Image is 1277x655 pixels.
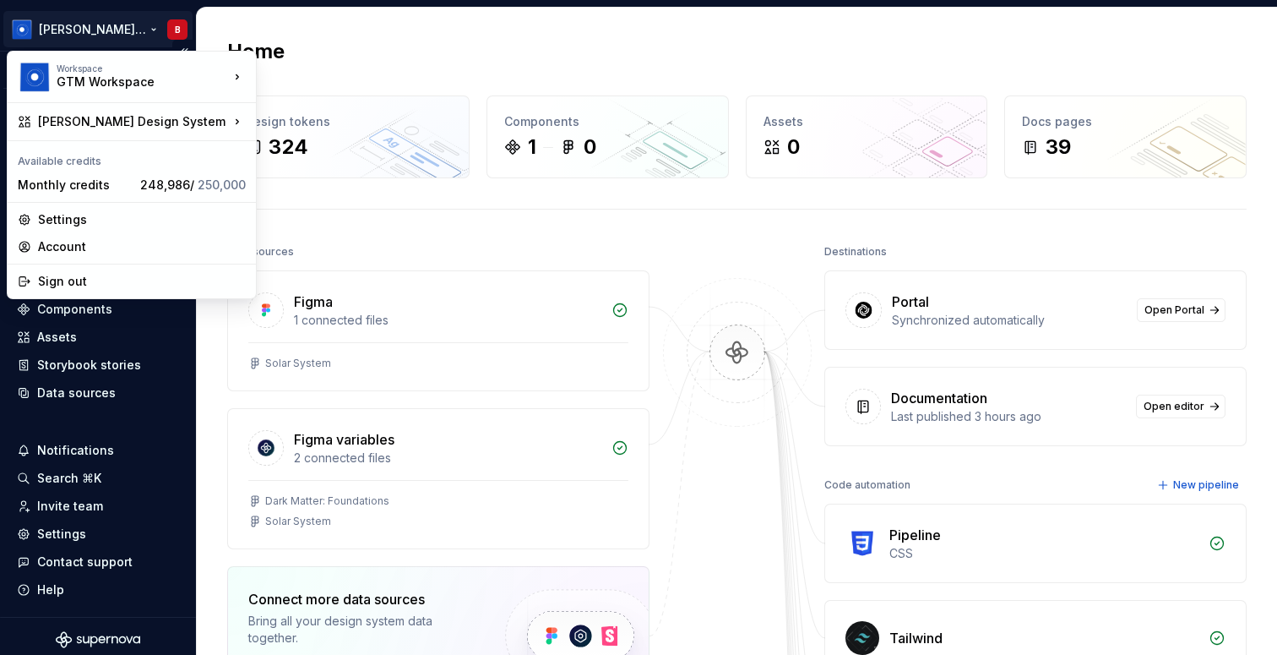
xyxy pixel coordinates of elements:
[11,145,253,172] div: Available credits
[140,177,246,192] span: 248,986 /
[19,62,50,92] img: 049812b6-2877-400d-9dc9-987621144c16.png
[38,273,246,290] div: Sign out
[38,211,246,228] div: Settings
[38,238,246,255] div: Account
[18,177,133,194] div: Monthly credits
[57,74,200,90] div: GTM Workspace
[198,177,246,192] span: 250,000
[38,113,229,130] div: [PERSON_NAME] Design System
[57,63,229,74] div: Workspace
